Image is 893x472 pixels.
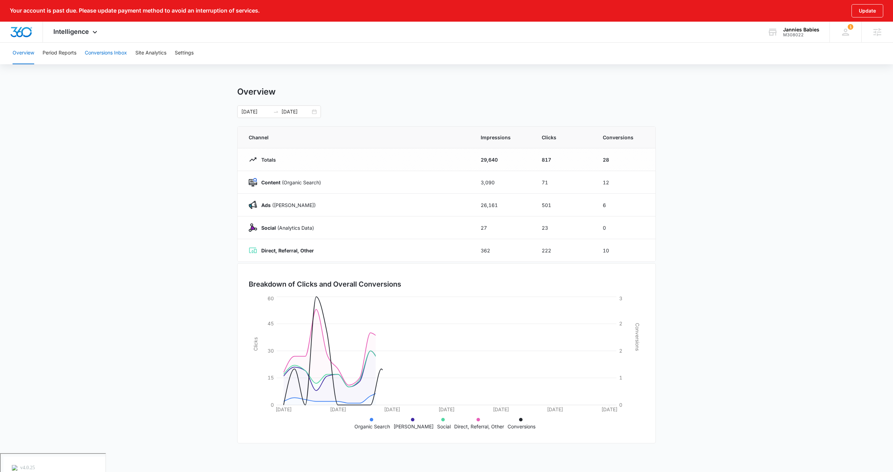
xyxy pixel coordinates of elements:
[601,406,617,412] tspan: [DATE]
[542,134,586,141] span: Clicks
[384,406,400,412] tspan: [DATE]
[783,32,819,37] div: account id
[271,402,274,408] tspan: 0
[175,42,194,64] button: Settings
[18,18,77,24] div: Domain: [DOMAIN_NAME]
[249,201,257,209] img: Ads
[276,406,292,412] tspan: [DATE]
[533,194,594,216] td: 501
[253,337,258,351] tspan: Clicks
[69,40,75,46] img: tab_keywords_by_traffic_grey.svg
[249,178,257,186] img: Content
[257,156,276,163] p: Totals
[19,40,24,46] img: tab_domain_overview_orange.svg
[393,423,434,430] p: [PERSON_NAME]
[77,41,118,46] div: Keywords by Traffic
[635,323,640,351] tspan: Conversions
[268,295,274,301] tspan: 60
[261,248,314,253] strong: Direct, Referral, Other
[282,108,310,116] input: End date
[85,42,127,64] button: Conversions Inbox
[619,320,622,326] tspan: 2
[257,201,316,209] p: ([PERSON_NAME])
[848,24,853,30] span: 1
[268,320,274,326] tspan: 45
[619,295,622,301] tspan: 3
[237,87,276,97] h1: Overview
[472,148,533,171] td: 29,640
[273,109,279,115] span: to
[11,11,17,17] img: logo_orange.svg
[53,28,89,35] span: Intelligence
[268,375,274,381] tspan: 15
[273,109,279,115] span: swap-right
[454,423,504,430] p: Direct, Referral, Other
[594,216,655,239] td: 0
[20,11,34,17] div: v 4.0.25
[472,194,533,216] td: 26,161
[472,216,533,239] td: 27
[330,406,346,412] tspan: [DATE]
[594,171,655,194] td: 12
[438,406,455,412] tspan: [DATE]
[43,22,110,42] div: Intelligence
[437,423,451,430] p: Social
[261,225,276,231] strong: Social
[472,171,533,194] td: 3,090
[848,24,853,30] div: notifications count
[783,27,819,32] div: account name
[249,223,257,232] img: Social
[594,148,655,171] td: 28
[472,239,533,262] td: 362
[603,134,644,141] span: Conversions
[27,41,62,46] div: Domain Overview
[261,179,280,185] strong: Content
[533,239,594,262] td: 222
[43,42,76,64] button: Period Reports
[508,423,535,430] p: Conversions
[241,108,270,116] input: Start date
[851,4,883,17] button: Update
[481,134,525,141] span: Impressions
[594,194,655,216] td: 6
[619,375,622,381] tspan: 1
[10,7,260,14] p: Your account is past due. Please update payment method to avoid an interruption of services.
[135,42,166,64] button: Site Analytics
[619,402,622,408] tspan: 0
[533,171,594,194] td: 71
[533,148,594,171] td: 817
[493,406,509,412] tspan: [DATE]
[619,348,622,354] tspan: 2
[249,279,401,289] h3: Breakdown of Clicks and Overall Conversions
[257,224,314,231] p: (Analytics Data)
[11,18,17,24] img: website_grey.svg
[257,179,321,186] p: (Organic Search)
[594,239,655,262] td: 10
[830,22,861,42] div: notifications count
[547,406,563,412] tspan: [DATE]
[13,42,34,64] button: Overview
[249,134,464,141] span: Channel
[268,348,274,354] tspan: 30
[261,202,271,208] strong: Ads
[354,423,390,430] p: Organic Search
[533,216,594,239] td: 23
